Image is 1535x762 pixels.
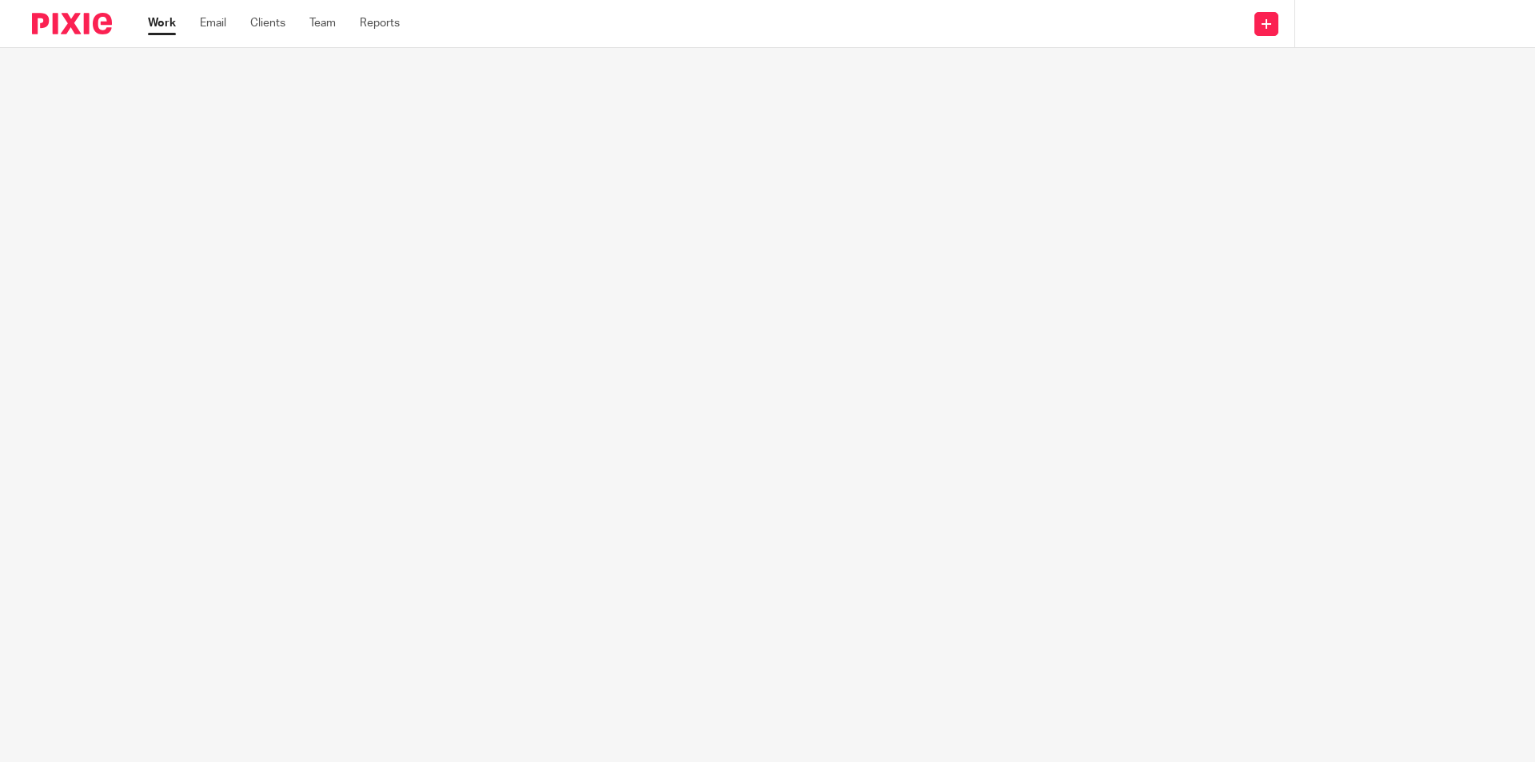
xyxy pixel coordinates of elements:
a: Work [148,15,176,31]
a: Clients [250,15,285,31]
a: Email [200,15,226,31]
a: Reports [360,15,400,31]
img: Pixie [32,13,112,34]
a: Team [309,15,336,31]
